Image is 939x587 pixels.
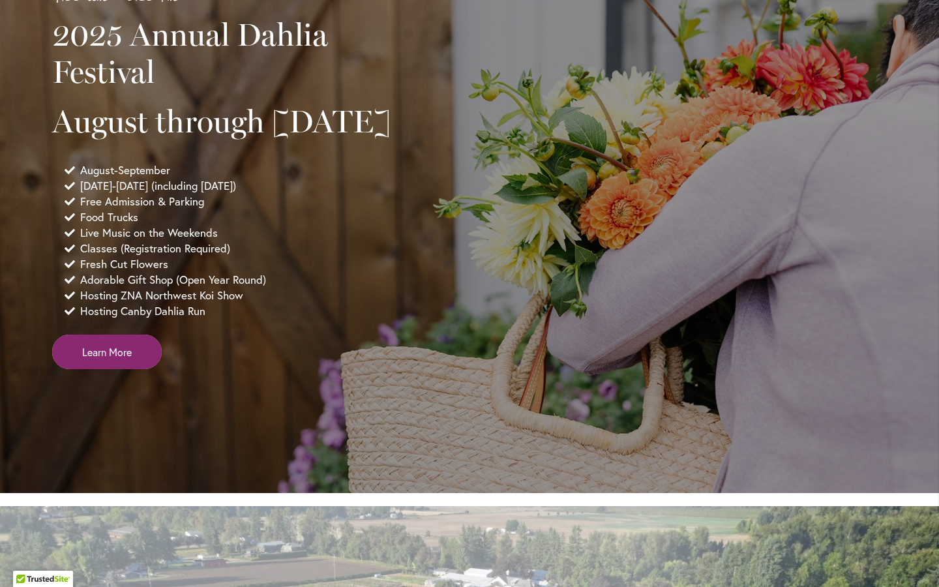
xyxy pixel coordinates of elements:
span: August-September [80,162,170,178]
span: Free Admission & Parking [80,194,204,209]
span: Fresh Cut Flowers [80,256,168,272]
span: Learn More [82,344,132,359]
span: Adorable Gift Shop (Open Year Round) [80,272,266,288]
a: Learn More [52,335,162,369]
span: Hosting Canby Dahlia Run [80,303,205,319]
h2: 2025 Annual Dahlia Festival [52,16,411,89]
h2: August through [DATE] [52,103,411,140]
span: Hosting ZNA Northwest Koi Show [80,288,243,303]
span: Classes (Registration Required) [80,241,230,256]
span: Live Music on the Weekends [80,225,218,241]
span: [DATE]-[DATE] (including [DATE]) [80,178,236,194]
span: Food Trucks [80,209,138,225]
